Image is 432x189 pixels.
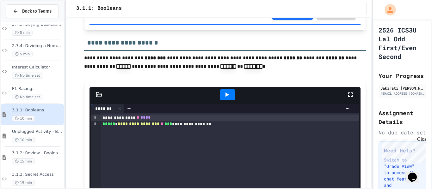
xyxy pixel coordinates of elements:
[378,3,398,17] div: My Account
[12,151,63,156] span: 3.1.2: Review - Booleans
[12,137,35,143] span: 10 min
[379,129,426,136] div: No due date set
[12,158,35,164] span: 15 min
[6,4,59,18] button: Back to Teams
[12,73,43,79] span: No time set
[12,172,63,177] span: 3.1.3: Secret Access
[76,5,122,12] span: 3.1.1: Booleans
[12,30,33,36] span: 5 min
[3,3,44,40] div: Chat with us now!Close
[12,43,63,49] span: 2.7.4: Dividing a Number
[12,22,63,27] span: 2.7.3: Buying Basketballs
[12,180,35,186] span: 15 min
[12,65,63,70] span: Interest Calculator
[12,129,63,134] span: Unplugged Activity - Boolean Expressions
[12,115,35,121] span: 10 min
[12,51,33,57] span: 5 min
[380,85,424,91] div: Jakirati [PERSON_NAME]
[12,86,63,92] span: F1 Racing.
[12,94,43,100] span: No time set
[22,8,52,15] span: Back to Teams
[405,164,426,183] iframe: chat widget
[380,136,426,163] iframe: chat widget
[379,109,426,126] h2: Assignment Details
[379,71,426,80] h2: Your Progress
[12,108,63,113] span: 3.1.1: Booleans
[380,91,424,96] div: [EMAIL_ADDRESS][DOMAIN_NAME]
[379,26,426,61] h1: 2526 ICS3U Lal Odd First/Even Second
